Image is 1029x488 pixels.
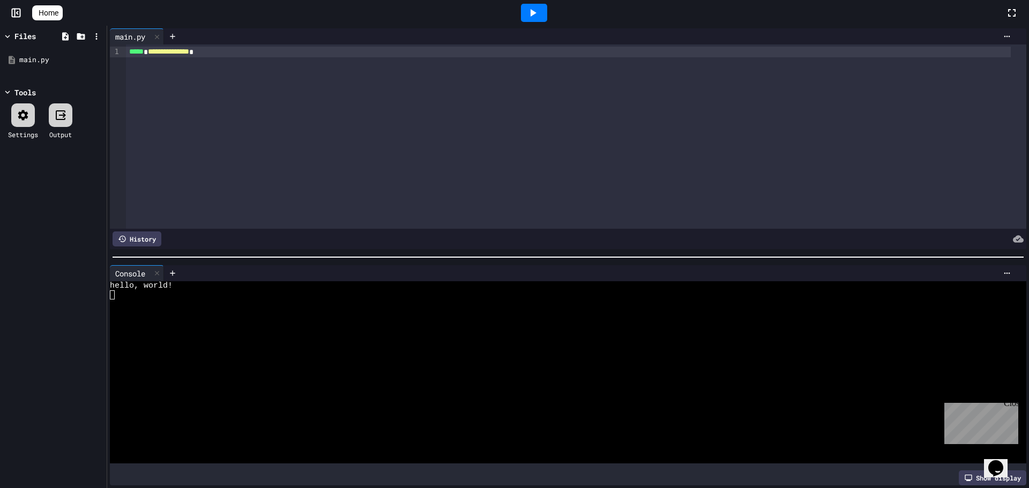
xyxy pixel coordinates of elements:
div: main.py [110,28,164,44]
div: Files [14,31,36,42]
iframe: chat widget [984,445,1018,477]
div: Chat with us now!Close [4,4,74,68]
div: Settings [8,130,38,139]
div: Output [49,130,72,139]
div: 1 [110,47,121,57]
div: History [113,231,161,246]
div: main.py [19,55,103,65]
div: Console [110,268,151,279]
a: Home [32,5,63,20]
div: main.py [110,31,151,42]
span: hello, world! [110,281,173,290]
div: Tools [14,87,36,98]
div: Show display [959,470,1026,485]
div: Console [110,265,164,281]
span: Home [39,7,58,18]
iframe: chat widget [940,399,1018,444]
